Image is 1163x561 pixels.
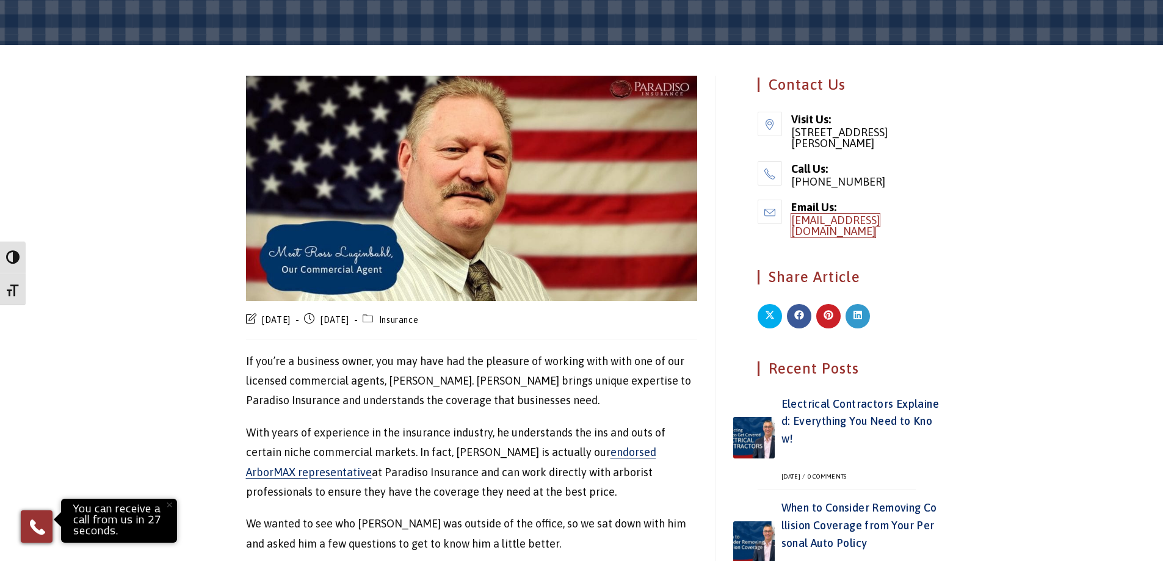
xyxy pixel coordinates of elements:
[791,176,916,187] span: [PHONE_NUMBER]
[246,352,697,411] p: If you’re a business owner, you may have had the pleasure of working with with one of our license...
[791,112,916,127] span: Visit Us:
[27,517,47,537] img: Phone icon
[758,361,916,376] h4: Recent Posts
[156,491,183,518] button: Close
[246,76,697,302] img: You are currently viewing Meet Ross Luginbuhl, Our Commercial Agent
[791,127,916,149] span: [STREET_ADDRESS][PERSON_NAME]
[758,78,916,92] h4: Contact Us
[791,161,916,176] span: Call Us:
[791,200,916,215] span: Email Us:
[304,313,363,330] li: [DATE]
[246,313,305,330] li: [DATE]
[781,397,939,446] a: Electrical Contractors Explained: Everything You Need to Know!
[808,473,846,480] a: 0 Comments
[800,473,806,480] span: /
[791,214,880,237] a: [EMAIL_ADDRESS][DOMAIN_NAME]
[246,466,653,498] span: at Paradiso Insurance and can work directly with arborist professionals to ensure they have the c...
[379,315,418,325] a: Insurance
[246,517,686,549] span: We wanted to see who [PERSON_NAME] was outside of the office, so we sat down with him and asked h...
[246,426,665,458] span: With years of experience in the insurance industry, he understands the ins and outs of certain ni...
[758,270,916,284] h4: Share Article
[64,502,174,540] p: You can receive a call from us in 27 seconds.
[246,446,656,478] a: endorsed ArborMAX representative
[781,473,806,480] div: [DATE]
[781,501,937,549] a: When to Consider Removing Collision Coverage from Your Personal Auto Policy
